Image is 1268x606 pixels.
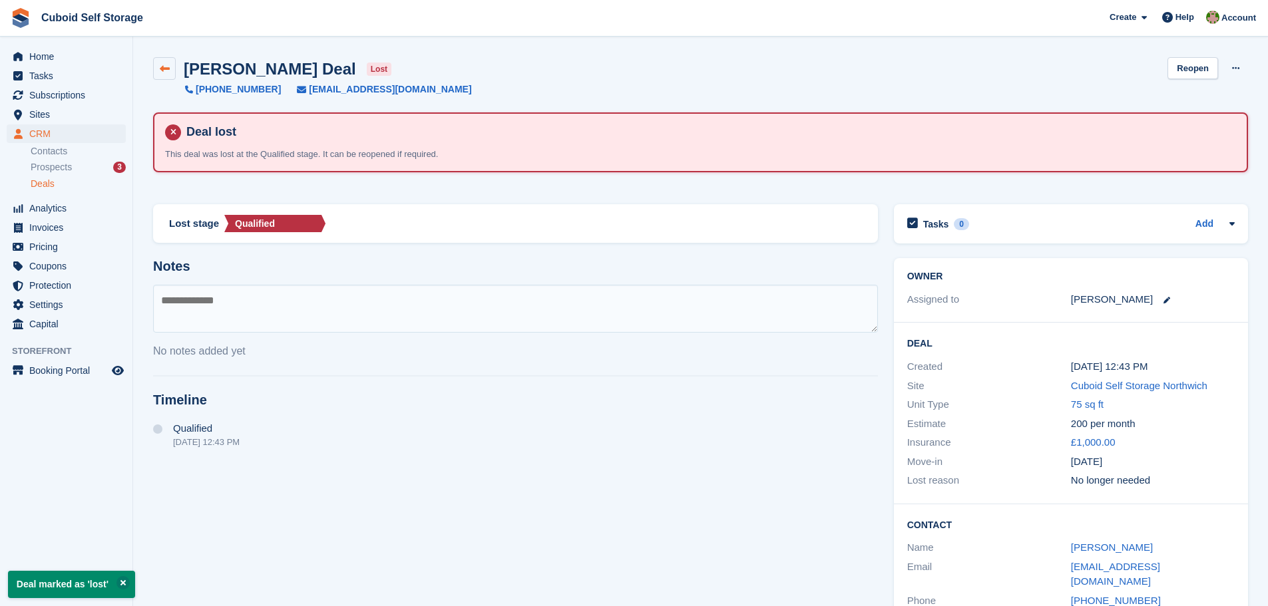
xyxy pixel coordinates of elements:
[110,363,126,379] a: Preview store
[181,124,1236,140] h4: Deal lost
[1175,11,1194,24] span: Help
[165,148,631,161] p: This deal was lost at the Qualified stage. It can be reopened if required.
[7,86,126,104] a: menu
[29,315,109,333] span: Capital
[907,397,1071,412] div: Unit Type
[1110,11,1136,24] span: Create
[29,237,109,256] span: Pricing
[193,216,219,231] span: stage
[7,276,126,295] a: menu
[907,454,1071,470] div: Move-in
[7,105,126,124] a: menu
[7,218,126,237] a: menu
[1071,292,1153,307] div: [PERSON_NAME]
[7,361,126,380] a: menu
[7,124,126,143] a: menu
[153,345,246,357] span: No notes added yet
[1071,416,1235,432] div: 200 per month
[907,473,1071,488] div: Lost reason
[1195,217,1213,232] a: Add
[907,416,1071,432] div: Estimate
[367,63,391,76] span: lost
[1071,595,1161,606] a: [PHONE_NUMBER]
[235,217,275,231] div: Qualified
[1071,561,1160,587] a: [EMAIL_ADDRESS][DOMAIN_NAME]
[29,295,109,314] span: Settings
[7,257,126,275] a: menu
[12,345,132,358] span: Storefront
[29,276,109,295] span: Protection
[31,177,126,191] a: Deals
[36,7,148,29] a: Cuboid Self Storage
[173,437,240,447] div: [DATE] 12:43 PM
[907,359,1071,375] div: Created
[196,82,281,96] span: [PHONE_NUMBER]
[153,392,878,408] h2: Timeline
[309,82,471,96] span: [EMAIL_ADDRESS][DOMAIN_NAME]
[907,271,1235,282] h2: Owner
[29,257,109,275] span: Coupons
[907,336,1235,349] h2: Deal
[153,259,878,274] h2: Notes
[1071,398,1104,410] a: 75 sq ft
[7,67,126,85] a: menu
[29,199,109,218] span: Analytics
[7,47,126,66] a: menu
[907,559,1071,589] div: Email
[31,161,72,174] span: Prospects
[907,292,1071,307] div: Assigned to
[29,218,109,237] span: Invoices
[29,67,109,85] span: Tasks
[1071,473,1235,488] div: No longer needed
[907,540,1071,555] div: Name
[31,178,55,190] span: Deals
[31,145,126,158] a: Contacts
[31,160,126,174] a: Prospects 3
[1167,57,1218,79] a: Reopen
[29,86,109,104] span: Subscriptions
[954,218,969,230] div: 0
[184,60,356,78] h2: [PERSON_NAME] Deal
[29,124,109,143] span: CRM
[8,571,135,598] p: Deal marked as 'lost'
[169,216,190,231] span: Lost
[7,295,126,314] a: menu
[7,199,126,218] a: menu
[907,518,1235,531] h2: Contact
[29,105,109,124] span: Sites
[185,82,281,96] a: [PHONE_NUMBER]
[1071,541,1153,553] a: [PERSON_NAME]
[29,47,109,66] span: Home
[281,82,471,96] a: [EMAIL_ADDRESS][DOMAIN_NAME]
[113,162,126,173] div: 3
[29,361,109,380] span: Booking Portal
[923,218,949,230] h2: Tasks
[7,315,126,333] a: menu
[11,8,31,28] img: stora-icon-8386f47178a22dfd0bd8f6a31ec36ba5ce8667c1dd55bd0f319d3a0aa187defe.svg
[1221,11,1256,25] span: Account
[1071,380,1207,391] a: Cuboid Self Storage Northwich
[1071,436,1116,448] a: £1,000.00
[907,379,1071,394] div: Site
[173,423,212,434] span: Qualified
[7,237,126,256] a: menu
[1071,454,1235,470] div: [DATE]
[907,435,1071,450] div: Insurance
[1071,359,1235,375] div: [DATE] 12:43 PM
[1206,11,1219,24] img: Chelsea Kitts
